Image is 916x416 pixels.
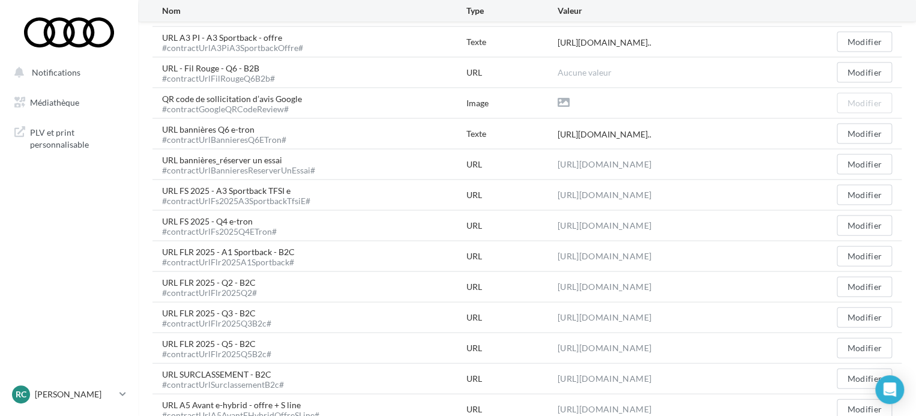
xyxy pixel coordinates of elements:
[162,350,271,358] div: #contractUrlFlr2025Q5B2c#
[875,375,904,404] div: Open Intercom Messenger
[837,185,892,205] button: Modifier
[162,44,303,52] div: #contractUrlA3PiA3SportbackOffre#
[7,60,126,85] button: Notifications
[837,32,892,52] button: Modifier
[162,381,284,389] div: #contractUrlSurclassementB2c#
[162,185,320,205] div: URL FS 2025 - A3 Sportback TFSI e
[162,246,304,267] div: URL FLR 2025 - A1 Sportback - B2C
[837,338,892,358] button: Modifier
[162,277,267,297] div: URL FLR 2025 - Q2 - B2C
[162,216,286,236] div: URL FS 2025 - Q4 e-tron
[30,124,124,150] span: PLV et print personnalisable
[466,403,558,415] div: URL
[558,341,651,355] a: [URL][DOMAIN_NAME]
[32,67,80,77] span: Notifications
[837,93,892,113] button: Modifier
[162,338,281,358] div: URL FLR 2025 - Q5 - B2C
[837,124,892,144] button: Modifier
[466,373,558,385] div: URL
[466,250,558,262] div: URL
[162,13,286,22] div: #contractGoogleReviewLink#
[7,90,131,115] a: Médiathèque
[558,310,651,325] a: [URL][DOMAIN_NAME]
[162,5,466,17] div: Nom
[558,128,651,140] span: [URL][DOMAIN_NAME]..
[162,93,312,113] div: QR code de sollicitation d’avis Google
[837,216,892,236] button: Modifier
[162,136,286,144] div: #contractUrlBannieresQ6ETron#
[466,67,558,79] div: URL
[837,154,892,175] button: Modifier
[162,62,285,83] div: URL - Fil Rouge - Q6 - B2B
[466,189,558,201] div: URL
[466,158,558,170] div: URL
[558,188,651,202] a: [URL][DOMAIN_NAME]
[162,319,271,328] div: #contractUrlFlr2025Q3B2c#
[558,372,651,386] a: [URL][DOMAIN_NAME]
[162,258,295,267] div: #contractUrlFlr2025A1Sportback#
[7,119,131,155] a: PLV et print personnalisable
[466,97,558,109] div: Image
[558,67,612,77] span: Aucune valeur
[466,281,558,293] div: URL
[162,228,277,236] div: #contractUrlFs2025Q4ETron#
[466,5,558,17] div: Type
[16,388,26,400] span: RC
[466,36,558,48] div: Texte
[162,1,295,22] div: Lien de sollicitation d'avis Google
[162,105,302,113] div: #contractGoogleQRCodeReview#
[162,197,310,205] div: #contractUrlFs2025A3SportbackTfsiE#
[162,289,257,297] div: #contractUrlFlr2025Q2#
[837,62,892,83] button: Modifier
[10,383,128,406] a: RC [PERSON_NAME]
[162,124,296,144] div: URL bannières Q6 e-tron
[558,219,651,233] a: [URL][DOMAIN_NAME]
[466,220,558,232] div: URL
[162,307,281,328] div: URL FLR 2025 - Q3 - B2C
[466,128,558,140] div: Texte
[162,154,325,175] div: URL bannières_réserver un essai
[162,166,315,175] div: #contractUrlBannieresReserverUnEssai#
[558,249,651,264] a: [URL][DOMAIN_NAME]
[162,32,313,52] div: URL A3 PI - A3 Sportback - offre
[837,307,892,328] button: Modifier
[837,246,892,267] button: Modifier
[837,277,892,297] button: Modifier
[466,342,558,354] div: URL
[162,369,294,389] div: URL SURCLASSEMENT - B2C
[558,280,651,294] a: [URL][DOMAIN_NAME]
[837,369,892,389] button: Modifier
[558,5,801,17] div: Valeur
[35,388,115,400] p: [PERSON_NAME]
[162,74,275,83] div: #contractUrlFilRougeQ6B2b#
[30,97,79,107] span: Médiathèque
[558,157,651,172] a: [URL][DOMAIN_NAME]
[466,312,558,324] div: URL
[558,37,651,49] span: [URL][DOMAIN_NAME]..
